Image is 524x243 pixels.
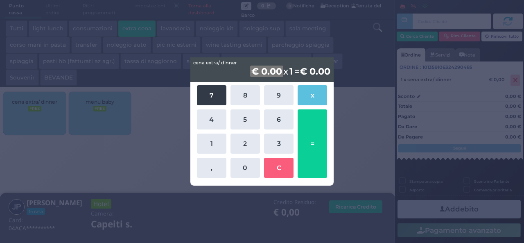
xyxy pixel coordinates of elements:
[197,109,226,129] button: 4
[264,134,294,154] button: 3
[230,134,260,154] button: 2
[298,109,327,178] button: =
[193,59,237,66] span: cena extra/ dinner
[264,158,294,178] button: C
[197,85,226,105] button: 7
[197,158,226,178] button: ,
[230,85,260,105] button: 8
[264,109,294,129] button: 6
[197,134,226,154] button: 1
[298,85,327,105] button: x
[288,66,294,77] b: 1
[250,66,283,77] b: € 0.00
[190,57,334,82] div: x =
[230,109,260,129] button: 5
[230,158,260,178] button: 0
[264,85,294,105] button: 9
[300,66,330,77] b: € 0.00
